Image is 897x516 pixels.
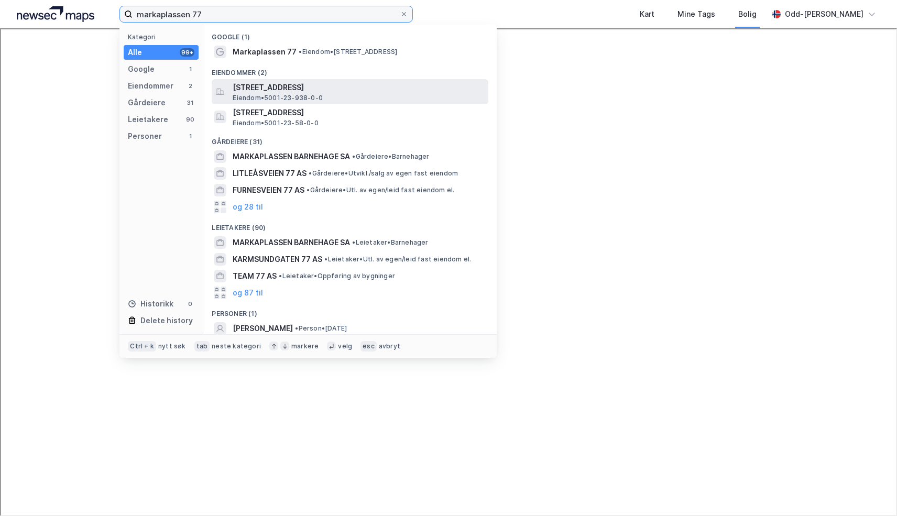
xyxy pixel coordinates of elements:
[128,80,173,92] div: Eiendommer
[352,152,429,161] span: Gårdeiere • Barnehager
[203,129,497,148] div: Gårdeiere (31)
[295,324,298,332] span: •
[233,119,318,127] span: Eiendom • 5001-23-58-0-0
[233,322,293,335] span: [PERSON_NAME]
[233,94,323,102] span: Eiendom • 5001-23-938-0-0
[295,324,347,333] span: Person • [DATE]
[845,466,897,516] div: Kontrollprogram for chat
[291,342,319,350] div: markere
[845,466,897,516] iframe: Chat Widget
[352,152,355,160] span: •
[128,298,173,310] div: Historikk
[212,342,261,350] div: neste kategori
[128,63,155,75] div: Google
[360,341,377,352] div: esc
[186,98,194,107] div: 31
[338,342,352,350] div: velg
[738,8,757,20] div: Bolig
[133,6,400,22] input: Søk på adresse, matrikkel, gårdeiere, leietakere eller personer
[324,255,327,263] span: •
[233,236,350,249] span: MARKAPLASSEN BARNEHAGE SA
[233,106,484,119] span: [STREET_ADDRESS]
[203,301,497,320] div: Personer (1)
[128,113,168,126] div: Leietakere
[233,167,307,180] span: LITLEÅSVEIEN 77 AS
[307,186,310,194] span: •
[233,150,350,163] span: MARKAPLASSEN BARNEHAGE SA
[309,169,458,178] span: Gårdeiere • Utvikl./salg av egen fast eiendom
[186,115,194,124] div: 90
[279,272,395,280] span: Leietaker • Oppføring av bygninger
[233,81,484,94] span: [STREET_ADDRESS]
[352,238,428,247] span: Leietaker • Barnehager
[128,96,166,109] div: Gårdeiere
[233,46,297,58] span: Markaplassen 77
[233,270,277,282] span: TEAM 77 AS
[233,253,322,266] span: KARMSUNDGATEN 77 AS
[128,130,162,142] div: Personer
[17,6,94,22] img: logo.a4113a55bc3d86da70a041830d287a7e.svg
[677,8,715,20] div: Mine Tags
[640,8,654,20] div: Kart
[186,65,194,73] div: 1
[128,341,156,352] div: Ctrl + k
[233,287,263,299] button: og 87 til
[180,48,194,57] div: 99+
[203,60,497,79] div: Eiendommer (2)
[307,186,454,194] span: Gårdeiere • Utl. av egen/leid fast eiendom el.
[299,48,397,56] span: Eiendom • [STREET_ADDRESS]
[309,169,312,177] span: •
[203,215,497,234] div: Leietakere (90)
[140,314,193,327] div: Delete history
[128,33,199,41] div: Kategori
[194,341,210,352] div: tab
[379,342,400,350] div: avbryt
[279,272,282,280] span: •
[785,8,863,20] div: Odd-[PERSON_NAME]
[233,201,263,213] button: og 28 til
[233,184,304,196] span: FURNESVEIEN 77 AS
[352,238,355,246] span: •
[203,25,497,43] div: Google (1)
[158,342,186,350] div: nytt søk
[299,48,302,56] span: •
[324,255,471,264] span: Leietaker • Utl. av egen/leid fast eiendom el.
[186,300,194,308] div: 0
[128,46,142,59] div: Alle
[186,82,194,90] div: 2
[186,132,194,140] div: 1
